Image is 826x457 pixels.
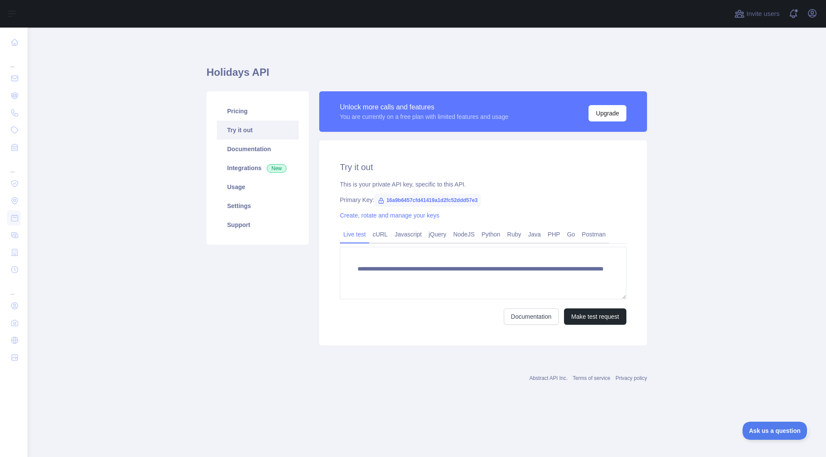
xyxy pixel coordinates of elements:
button: Upgrade [589,105,626,121]
a: NodeJS [450,227,478,241]
a: Python [478,227,504,241]
div: ... [7,52,21,69]
a: Java [525,227,545,241]
a: Documentation [504,308,559,325]
a: Create, rotate and manage your keys [340,212,439,219]
h1: Holidays API [206,65,647,86]
a: Go [564,227,579,241]
a: PHP [544,227,564,241]
a: Abstract API Inc. [530,375,568,381]
a: Live test [340,227,369,241]
a: cURL [369,227,391,241]
a: Javascript [391,227,425,241]
div: ... [7,157,21,174]
div: Unlock more calls and features [340,102,509,112]
a: Ruby [504,227,525,241]
button: Make test request [564,308,626,325]
a: Pricing [217,102,299,121]
iframe: Toggle Customer Support [743,422,809,440]
span: 16a9b6457cfd41419a1d2fc52ddd57e3 [374,194,481,207]
button: Invite users [733,7,781,21]
a: Documentation [217,140,299,159]
a: Usage [217,177,299,196]
a: Privacy policy [616,375,647,381]
a: Support [217,215,299,234]
div: This is your private API key, specific to this API. [340,180,626,189]
a: Terms of service [573,375,610,381]
a: Postman [579,227,609,241]
a: jQuery [425,227,450,241]
h2: Try it out [340,161,626,173]
span: New [267,164,287,173]
a: Try it out [217,121,299,140]
span: Invite users [746,9,780,19]
div: You are currently on a free plan with limited features and usage [340,112,509,121]
a: Integrations New [217,159,299,177]
div: Primary Key: [340,196,626,204]
div: ... [7,279,21,296]
a: Settings [217,196,299,215]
